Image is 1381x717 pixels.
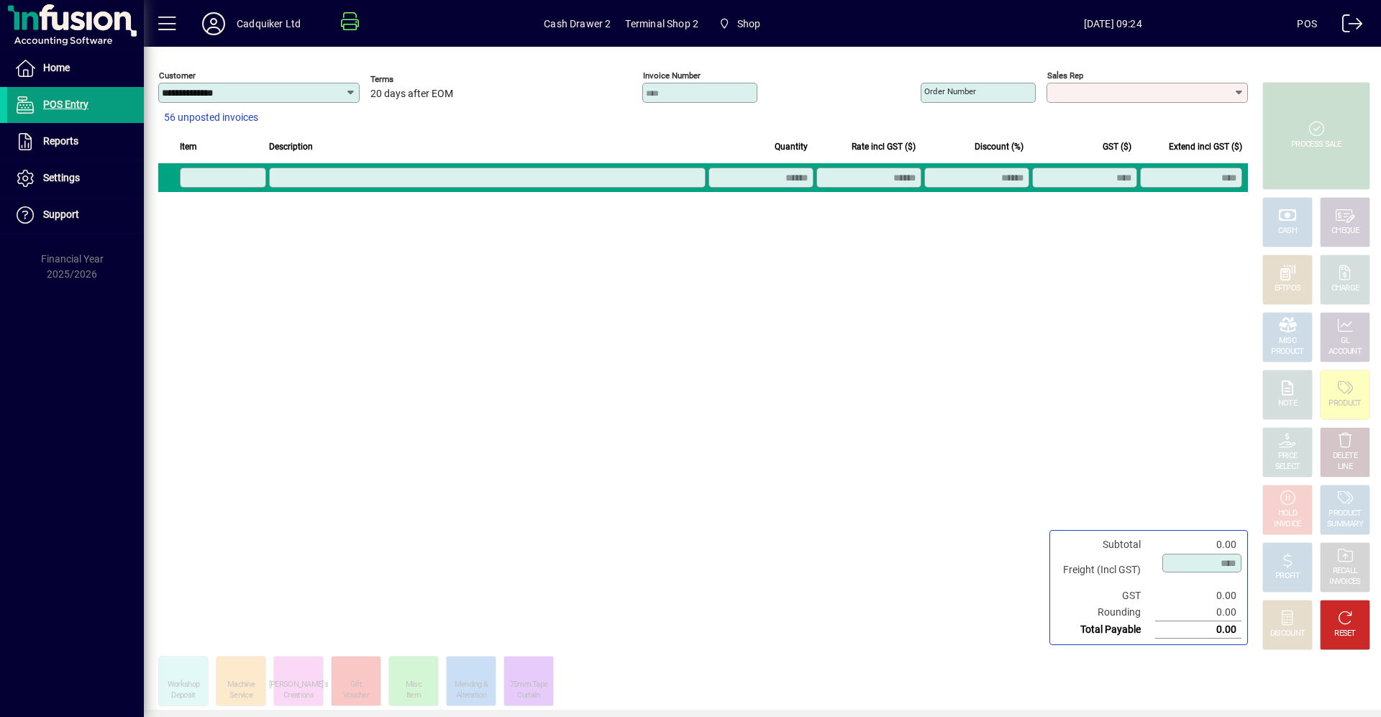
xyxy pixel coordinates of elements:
[1274,519,1300,530] div: INVOICE
[1331,3,1363,50] a: Logout
[852,139,916,155] span: Rate incl GST ($)
[237,12,301,35] div: Cadquiker Ltd
[1278,398,1297,409] div: NOTE
[1328,347,1362,357] div: ACCOUNT
[1169,139,1242,155] span: Extend incl GST ($)
[1056,588,1155,604] td: GST
[350,680,362,690] div: Gift
[1334,629,1356,639] div: RESET
[1341,336,1350,347] div: GL
[7,197,144,233] a: Support
[1328,398,1361,409] div: PRODUCT
[975,139,1024,155] span: Discount (%)
[924,86,976,96] mat-label: Order number
[1271,347,1303,357] div: PRODUCT
[1338,462,1352,472] div: LINE
[370,75,457,84] span: Terms
[625,12,698,35] span: Terminal Shop 2
[171,690,195,701] div: Deposit
[1056,604,1155,621] td: Rounding
[229,690,252,701] div: Service
[269,680,329,690] div: [PERSON_NAME]'s
[343,690,369,701] div: Voucher
[7,50,144,86] a: Home
[1331,283,1359,294] div: CHARGE
[775,139,808,155] span: Quantity
[159,70,196,81] mat-label: Customer
[7,160,144,196] a: Settings
[1291,140,1341,150] div: PROCESS SALE
[544,12,611,35] span: Cash Drawer 2
[227,680,255,690] div: Machine
[1275,462,1300,472] div: SELECT
[456,690,486,701] div: Alteration
[517,690,539,701] div: Curtain
[1155,604,1241,621] td: 0.00
[510,680,548,690] div: 75mm Tape
[1270,629,1305,639] div: DISCOUNT
[7,124,144,160] a: Reports
[370,88,453,100] span: 20 days after EOM
[1333,451,1357,462] div: DELETE
[43,209,79,220] span: Support
[43,172,80,183] span: Settings
[643,70,701,81] mat-label: Invoice number
[737,12,761,35] span: Shop
[1278,451,1298,462] div: PRICE
[168,680,199,690] div: Workshop
[1275,283,1301,294] div: EFTPOS
[1331,226,1359,237] div: CHEQUE
[1103,139,1131,155] span: GST ($)
[158,105,264,131] button: 56 unposted invoices
[1056,553,1155,588] td: Freight (Incl GST)
[713,11,766,37] span: Shop
[1279,336,1296,347] div: MISC
[180,139,197,155] span: Item
[191,11,237,37] button: Profile
[1328,508,1361,519] div: PRODUCT
[406,690,421,701] div: Item
[43,135,78,147] span: Reports
[929,12,1297,35] span: [DATE] 09:24
[1155,621,1241,639] td: 0.00
[1155,536,1241,553] td: 0.00
[1275,571,1300,582] div: PROFIT
[269,139,313,155] span: Description
[164,110,258,125] span: 56 unposted invoices
[283,690,314,701] div: Creations
[455,680,488,690] div: Mending &
[43,99,88,110] span: POS Entry
[406,680,421,690] div: Misc
[43,62,70,73] span: Home
[1297,12,1317,35] div: POS
[1056,536,1155,553] td: Subtotal
[1278,226,1297,237] div: CASH
[1333,566,1358,577] div: RECALL
[1155,588,1241,604] td: 0.00
[1329,577,1360,588] div: INVOICES
[1278,508,1297,519] div: HOLD
[1327,519,1363,530] div: SUMMARY
[1056,621,1155,639] td: Total Payable
[1047,70,1083,81] mat-label: Sales rep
